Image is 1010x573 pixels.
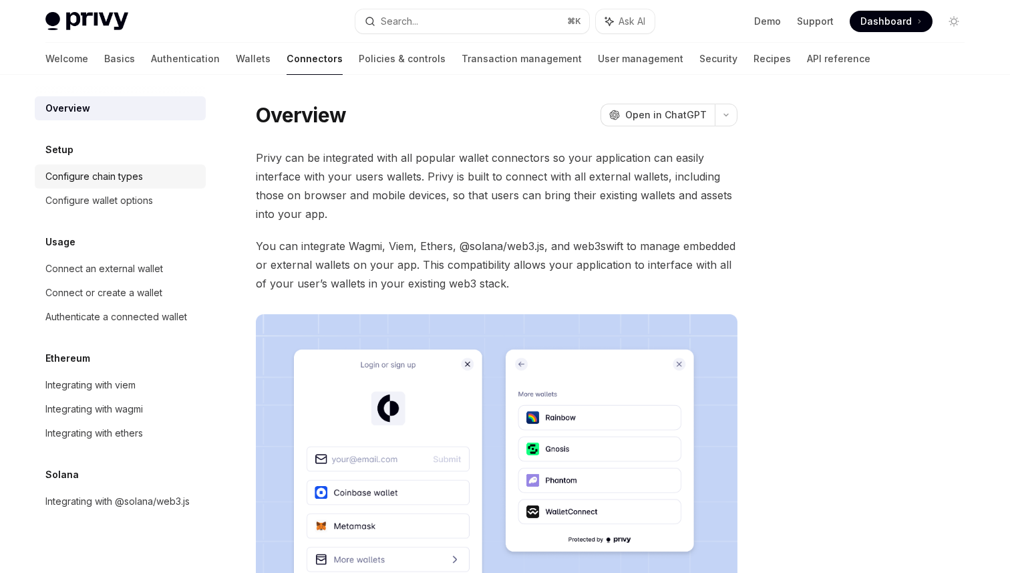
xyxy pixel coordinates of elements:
[45,350,90,366] h5: Ethereum
[35,421,206,445] a: Integrating with ethers
[807,43,870,75] a: API reference
[45,261,163,277] div: Connect an external wallet
[35,281,206,305] a: Connect or create a wallet
[35,305,206,329] a: Authenticate a connected wallet
[45,285,162,301] div: Connect or create a wallet
[256,103,346,127] h1: Overview
[45,43,88,75] a: Welcome
[45,425,143,441] div: Integrating with ethers
[35,373,206,397] a: Integrating with viem
[151,43,220,75] a: Authentication
[45,377,136,393] div: Integrating with viem
[45,100,90,116] div: Overview
[45,234,75,250] h5: Usage
[35,96,206,120] a: Overview
[45,12,128,31] img: light logo
[753,43,791,75] a: Recipes
[943,11,965,32] button: Toggle dark mode
[381,13,418,29] div: Search...
[601,104,715,126] button: Open in ChatGPT
[45,493,190,509] div: Integrating with @solana/web3.js
[45,168,143,185] div: Configure chain types
[45,309,187,325] div: Authenticate a connected wallet
[256,148,737,223] span: Privy can be integrated with all popular wallet connectors so your application can easily interfa...
[596,9,655,33] button: Ask AI
[754,15,781,28] a: Demo
[625,108,707,122] span: Open in ChatGPT
[35,489,206,513] a: Integrating with @solana/web3.js
[860,15,912,28] span: Dashboard
[850,11,933,32] a: Dashboard
[35,257,206,281] a: Connect an external wallet
[45,467,79,483] h5: Solana
[598,43,683,75] a: User management
[797,15,834,28] a: Support
[35,164,206,189] a: Configure chain types
[35,189,206,213] a: Configure wallet options
[104,43,135,75] a: Basics
[236,43,271,75] a: Wallets
[45,142,73,158] h5: Setup
[45,193,153,209] div: Configure wallet options
[256,237,737,293] span: You can integrate Wagmi, Viem, Ethers, @solana/web3.js, and web3swift to manage embedded or exter...
[45,401,143,417] div: Integrating with wagmi
[355,9,589,33] button: Search...⌘K
[699,43,737,75] a: Security
[35,397,206,421] a: Integrating with wagmi
[359,43,446,75] a: Policies & controls
[567,16,581,27] span: ⌘ K
[462,43,582,75] a: Transaction management
[287,43,343,75] a: Connectors
[619,15,645,28] span: Ask AI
